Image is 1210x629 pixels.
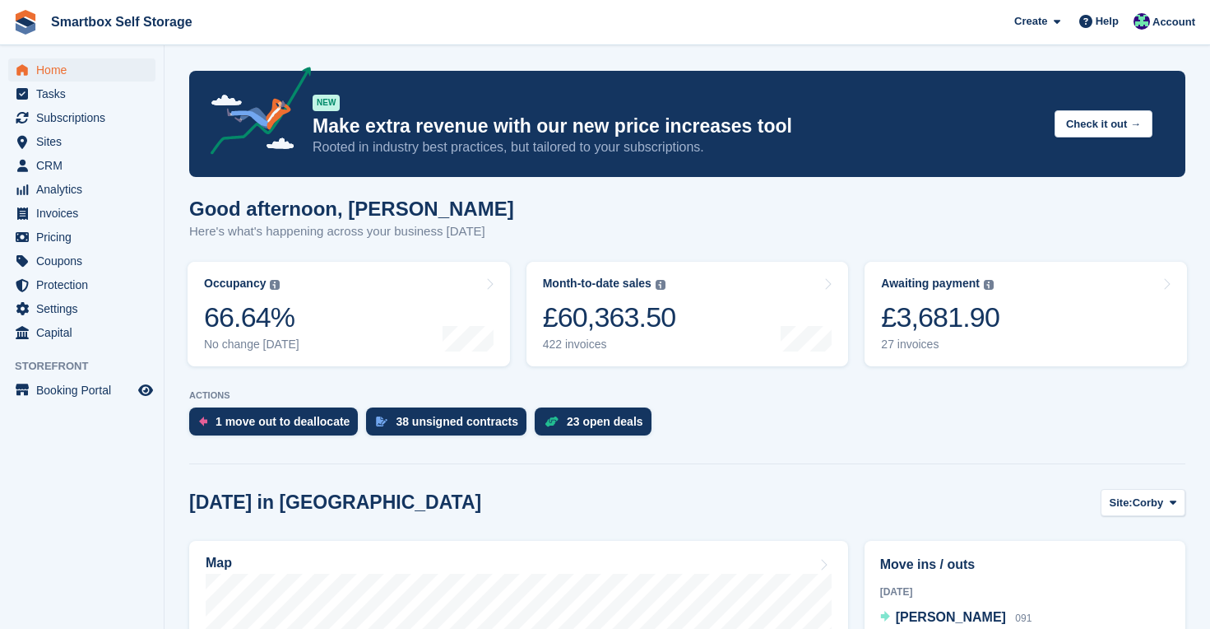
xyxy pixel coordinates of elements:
p: Here's what's happening across your business [DATE] [189,222,514,241]
a: Awaiting payment £3,681.90 27 invoices [865,262,1187,366]
a: menu [8,273,155,296]
span: Protection [36,273,135,296]
button: Check it out → [1055,110,1152,137]
h2: Move ins / outs [880,555,1170,575]
div: Month-to-date sales [543,277,651,291]
span: Subscriptions [36,106,135,129]
div: No change [DATE] [204,338,299,352]
span: Booking Portal [36,379,135,402]
a: menu [8,130,155,153]
a: menu [8,202,155,225]
span: Tasks [36,82,135,105]
span: CRM [36,154,135,177]
img: price-adjustments-announcement-icon-8257ccfd72463d97f412b2fc003d46551f7dbcb40ab6d574587a9cd5c0d94... [197,67,312,161]
div: 27 invoices [881,338,999,352]
span: Home [36,58,135,82]
img: icon-info-grey-7440780725fd019a000dd9b08b2336e03edf1995a4989e88bcd33f0948082b44.svg [656,280,665,290]
a: menu [8,297,155,320]
img: Roger Canham [1134,13,1150,30]
p: Rooted in industry best practices, but tailored to your subscriptions. [313,138,1041,156]
span: Pricing [36,226,135,249]
span: Settings [36,297,135,320]
a: menu [8,249,155,273]
div: 422 invoices [543,338,676,352]
div: £3,681.90 [881,301,999,334]
span: Site: [1110,495,1133,511]
a: Occupancy 66.64% No change [DATE] [188,262,510,366]
img: icon-info-grey-7440780725fd019a000dd9b08b2336e03edf1995a4989e88bcd33f0948082b44.svg [270,280,280,290]
span: Help [1096,13,1119,30]
span: Coupons [36,249,135,273]
div: Awaiting payment [881,277,980,291]
div: Occupancy [204,277,266,291]
a: Month-to-date sales £60,363.50 422 invoices [526,262,849,366]
a: menu [8,154,155,177]
div: NEW [313,95,340,111]
a: menu [8,226,155,249]
a: menu [8,178,155,201]
a: [PERSON_NAME] 091 [880,608,1032,629]
h1: Good afternoon, [PERSON_NAME] [189,198,514,220]
span: Sites [36,130,135,153]
a: menu [8,321,155,344]
p: Make extra revenue with our new price increases tool [313,114,1041,138]
h2: Map [206,556,232,571]
span: Corby [1133,495,1164,511]
img: contract_signature_icon-13c848040528278c33f63329250d36e43548de30e8caae1d1a13099fd9432cc5.svg [376,417,387,426]
div: 38 unsigned contracts [396,415,518,428]
img: stora-icon-8386f47178a22dfd0bd8f6a31ec36ba5ce8667c1dd55bd0f319d3a0aa187defe.svg [13,10,38,35]
img: deal-1b604bf984904fb50ccaf53a9ad4b4a5d6e5aea283cecdc64d6e3604feb123c2.svg [545,416,559,427]
span: Analytics [36,178,135,201]
span: 091 [1015,613,1032,624]
a: 1 move out to deallocate [189,408,366,444]
span: Invoices [36,202,135,225]
h2: [DATE] in [GEOGRAPHIC_DATA] [189,492,481,514]
div: £60,363.50 [543,301,676,334]
img: move_outs_to_deallocate_icon-f764333ba52eb49d3ac5e1228854f67142a1ed5810a6f6cc68b1a99e826820c5.svg [199,417,207,426]
img: icon-info-grey-7440780725fd019a000dd9b08b2336e03edf1995a4989e88bcd33f0948082b44.svg [984,280,994,290]
div: [DATE] [880,585,1170,599]
a: 23 open deals [535,408,660,444]
span: Storefront [15,358,164,375]
button: Site: Corby [1101,489,1185,516]
a: menu [8,58,155,82]
p: ACTIONS [189,390,1185,401]
a: menu [8,379,155,402]
span: [PERSON_NAME] [896,610,1006,624]
div: 66.64% [204,301,299,334]
a: Preview store [136,380,155,400]
a: 38 unsigned contracts [366,408,535,444]
a: Smartbox Self Storage [44,8,199,35]
div: 1 move out to deallocate [216,415,350,428]
span: Account [1152,14,1195,30]
a: menu [8,106,155,129]
span: Capital [36,321,135,344]
a: menu [8,82,155,105]
span: Create [1014,13,1047,30]
div: 23 open deals [567,415,643,428]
